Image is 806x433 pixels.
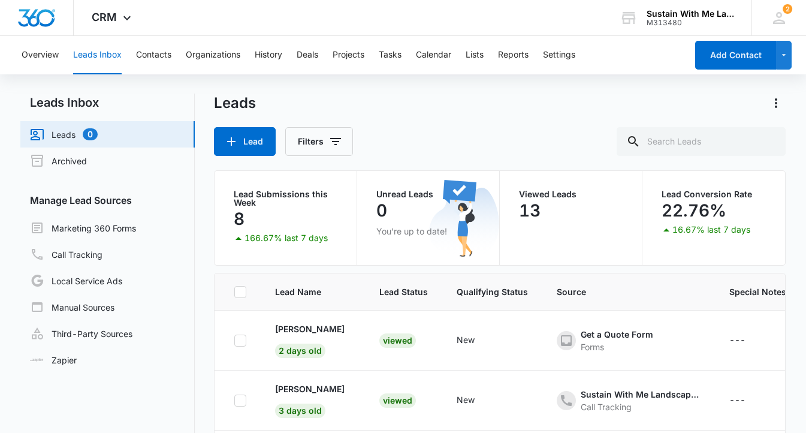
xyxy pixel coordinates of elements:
[376,201,387,220] p: 0
[729,333,767,348] div: - - Select to Edit Field
[457,333,475,346] div: New
[30,247,102,261] a: Call Tracking
[297,36,318,74] button: Deals
[617,127,786,156] input: Search Leads
[186,36,240,74] button: Organizations
[729,285,786,298] span: Special Notes
[30,326,132,341] a: Third-Party Sources
[20,193,195,208] h3: Manage Lead Sources
[30,154,87,168] a: Archived
[379,285,428,298] span: Lead Status
[457,333,496,348] div: - - Select to Edit Field
[275,404,325,418] span: 3 days old
[234,190,337,207] p: Lead Submissions this Week
[214,94,256,112] h1: Leads
[376,225,480,237] p: You’re up to date!
[92,11,117,23] span: CRM
[214,127,276,156] button: Lead
[379,393,416,408] div: Viewed
[457,285,528,298] span: Qualifying Status
[557,285,701,298] span: Source
[466,36,484,74] button: Lists
[275,383,345,395] p: [PERSON_NAME]
[662,190,766,199] p: Lead Conversion Rate
[581,401,701,413] div: Call Tracking
[73,36,122,74] button: Leads Inbox
[136,36,171,74] button: Contacts
[729,393,745,408] div: ---
[30,273,122,288] a: Local Service Ads
[662,201,726,220] p: 22.76%
[30,354,77,366] a: Zapier
[416,36,451,74] button: Calendar
[22,36,59,74] button: Overview
[255,36,282,74] button: History
[647,9,734,19] div: account name
[581,328,653,341] div: Get a Quote Form
[695,41,776,70] button: Add Contact
[729,393,767,408] div: - - Select to Edit Field
[376,190,480,199] p: Unread Leads
[30,300,114,314] a: Manual Sources
[519,190,623,199] p: Viewed Leads
[379,335,416,345] a: Viewed
[379,333,416,348] div: Viewed
[285,127,353,156] button: Filters
[647,19,734,27] div: account id
[783,4,792,14] div: notifications count
[275,344,325,358] span: 2 days old
[234,209,244,228] p: 8
[379,395,416,405] a: Viewed
[581,388,701,401] div: Sustain With Me Landscapes - Content
[729,333,745,348] div: ---
[20,94,195,112] h2: Leads Inbox
[519,201,541,220] p: 13
[379,36,402,74] button: Tasks
[275,323,345,335] p: [PERSON_NAME]
[333,36,364,74] button: Projects
[30,127,98,142] a: Leads0
[766,94,786,113] button: Actions
[275,383,351,416] a: [PERSON_NAME]3 days old
[275,285,351,298] span: Lead Name
[672,225,750,234] p: 16.67% last 7 days
[244,234,328,242] p: 166.67% last 7 days
[543,36,575,74] button: Settings
[457,393,496,408] div: - - Select to Edit Field
[581,341,653,353] div: Forms
[275,323,351,356] a: [PERSON_NAME]2 days old
[457,393,475,406] div: New
[783,4,792,14] span: 2
[30,221,136,235] a: Marketing 360 Forms
[498,36,529,74] button: Reports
